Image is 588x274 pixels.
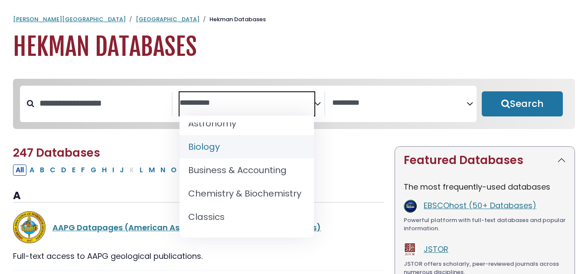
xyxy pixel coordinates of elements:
[146,164,157,176] button: Filter Results M
[137,164,146,176] button: Filter Results L
[424,200,536,211] a: EBSCOhost (50+ Databases)
[59,164,69,176] button: Filter Results D
[99,164,109,176] button: Filter Results H
[180,158,314,182] li: Business & Accounting
[332,99,467,108] textarea: Search
[13,190,384,203] h3: A
[117,164,127,176] button: Filter Results J
[404,216,566,233] div: Powerful platform with full-text databases and popular information.
[52,222,321,233] a: AAPG Datapages (American Association of Petroleum Geologists)
[180,135,314,158] li: Biology
[13,15,126,23] a: [PERSON_NAME][GEOGRAPHIC_DATA]
[13,250,384,262] div: Full-text access to AAPG geological publications.
[199,15,266,24] li: Hekman Databases
[13,15,575,24] nav: breadcrumb
[13,79,575,129] nav: Search filters
[78,164,88,176] button: Filter Results F
[37,164,47,176] button: Filter Results B
[158,164,168,176] button: Filter Results N
[34,96,172,110] input: Search database by title or keyword
[404,181,566,193] p: The most frequently-used databases
[47,164,58,176] button: Filter Results C
[136,15,199,23] a: [GEOGRAPHIC_DATA]
[110,164,117,176] button: Filter Results I
[27,164,37,176] button: Filter Results A
[180,99,314,108] textarea: Search
[13,164,26,176] button: All
[424,244,448,255] a: JSTOR
[88,164,99,176] button: Filter Results G
[482,91,563,116] button: Submit for Search Results
[168,164,179,176] button: Filter Results O
[180,112,314,135] li: Astronomy
[13,164,306,175] div: Alpha-list to filter by first letter of database name
[180,229,314,252] li: Communication
[395,147,575,174] button: Featured Databases
[13,32,575,61] h1: Hekman Databases
[69,164,78,176] button: Filter Results E
[13,145,100,161] span: 247 Databases
[180,182,314,205] li: Chemistry & Biochemistry
[180,205,314,229] li: Classics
